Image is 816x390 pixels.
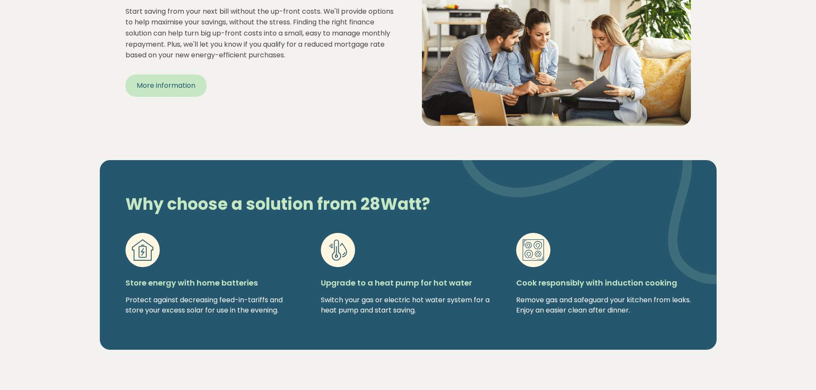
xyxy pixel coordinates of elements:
[132,239,153,261] img: Store energy with home batteries
[119,194,505,214] h2: Why choose a solution from 28Watt?
[460,137,717,308] img: vector
[327,239,349,261] img: Upgrade to a heat pump for hot water
[126,74,206,97] a: More information
[126,6,395,61] p: Start saving from your next bill without the up-front costs. We'll provide options to help maximi...
[137,80,195,91] span: More information
[126,295,300,316] div: Protect against decreasing feed-in-tariffs and store your excess solar for use in the evening.
[321,277,496,288] h5: Upgrade to a heat pump for hot water
[321,295,496,316] div: Switch your gas or electric hot water system for a heat pump and start saving.
[126,277,300,288] h5: Store energy with home batteries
